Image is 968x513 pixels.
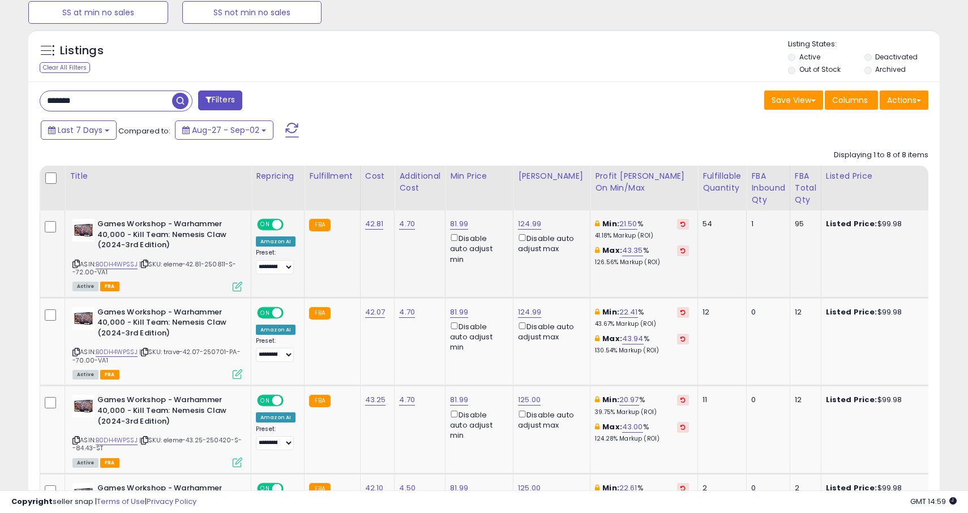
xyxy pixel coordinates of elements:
span: All listings currently available for purchase on Amazon [72,458,98,468]
div: % [595,307,689,328]
a: 4.70 [399,307,415,318]
button: Columns [825,90,878,110]
div: seller snap | | [11,497,196,507]
div: $99.98 [826,395,920,405]
div: FBA inbound Qty [751,170,785,206]
button: SS not min no sales [182,1,322,24]
span: OFF [282,396,300,406]
div: Cost [365,170,390,182]
a: 43.00 [622,421,643,433]
label: Archived [875,64,906,74]
div: Disable auto adjust max [518,232,581,254]
div: ASIN: [72,219,242,290]
small: FBA [309,219,330,231]
span: Last 7 Days [58,124,102,136]
p: 130.54% Markup (ROI) [595,347,689,355]
div: Preset: [256,249,295,274]
div: 11 [703,395,738,405]
div: Repricing [256,170,299,182]
button: Save View [764,90,823,110]
strong: Copyright [11,496,53,507]
a: 124.99 [518,218,541,230]
button: Filters [198,90,242,110]
label: Deactivated [875,52,918,62]
span: OFF [282,308,300,317]
button: Aug-27 - Sep-02 [175,120,273,140]
div: Profit [PERSON_NAME] on Min/Max [595,170,693,194]
span: | SKU: eleme-43.25-250420-S--84.43-ST [72,436,242,452]
div: Displaying 1 to 8 of 8 items [834,150,928,161]
b: Min: [602,218,619,229]
img: 41dlie8-FiL._SL40_.jpg [72,395,95,417]
div: Disable auto adjust max [518,320,581,342]
h5: Listings [60,43,104,59]
div: Disable auto adjust min [450,408,504,441]
div: Amazon AI [256,236,295,247]
div: [PERSON_NAME] [518,170,585,182]
div: 0 [751,395,781,405]
a: Terms of Use [97,496,145,507]
b: Max: [602,333,622,344]
div: Clear All Filters [40,62,90,73]
a: 43.94 [622,333,644,344]
div: % [595,422,689,443]
div: 12 [795,395,812,405]
div: Fulfillable Quantity [703,170,742,194]
a: 42.81 [365,218,384,230]
b: Max: [602,421,622,432]
span: ON [258,308,272,317]
a: 81.99 [450,394,468,406]
div: Listed Price [826,170,924,182]
b: Listed Price: [826,218,877,229]
div: Min Price [450,170,508,182]
a: 4.70 [399,218,415,230]
div: 54 [703,219,738,229]
p: 43.67% Markup (ROI) [595,320,689,328]
a: 125.00 [518,394,541,406]
a: 22.41 [619,307,638,318]
div: $99.98 [826,219,920,229]
div: $99.98 [826,307,920,317]
span: FBA [100,370,119,380]
div: Amazon AI [256,412,295,423]
a: 21.50 [619,218,637,230]
div: Preset: [256,337,295,363]
a: 81.99 [450,218,468,230]
div: 1 [751,219,781,229]
div: Disable auto adjust min [450,232,504,265]
b: Games Workshop - Warhammer 40,000 - Kill Team: Nemesis Claw (2024-3rd Edition) [97,219,235,253]
div: ASIN: [72,395,242,466]
a: 124.99 [518,307,541,318]
p: 126.56% Markup (ROI) [595,258,689,266]
span: | SKU: trave-42.07-250701-PA--70.00-VA1 [72,347,241,364]
a: 4.70 [399,394,415,406]
button: SS at min no sales [28,1,168,24]
label: Active [799,52,820,62]
b: Listed Price: [826,394,877,405]
span: 2025-09-10 14:59 GMT [910,496,957,507]
span: Aug-27 - Sep-02 [192,124,259,136]
p: 39.75% Markup (ROI) [595,408,689,416]
a: 43.35 [622,245,643,256]
b: Max: [602,245,622,256]
div: 12 [795,307,812,317]
div: % [595,219,689,240]
small: FBA [309,307,330,320]
span: OFF [282,220,300,230]
span: All listings currently available for purchase on Amazon [72,370,98,380]
img: 41dlie8-FiL._SL40_.jpg [72,219,95,242]
span: Compared to: [118,126,170,136]
span: FBA [100,282,119,291]
div: % [595,334,689,355]
div: 95 [795,219,812,229]
small: FBA [309,395,330,407]
div: % [595,245,689,266]
p: 41.18% Markup (ROI) [595,232,689,240]
b: Listed Price: [826,307,877,317]
div: Disable auto adjust max [518,408,581,430]
span: Columns [832,94,868,106]
span: | SKU: eleme-42.81-250811-S--72.00-VA1 [72,260,237,277]
a: 20.97 [619,394,639,406]
label: Out of Stock [799,64,841,74]
div: Preset: [256,425,295,451]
